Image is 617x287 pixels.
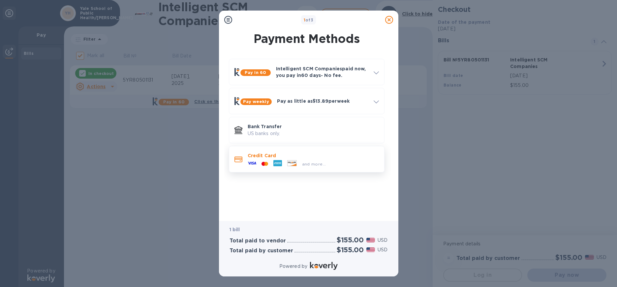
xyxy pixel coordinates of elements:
[366,238,375,242] img: USD
[276,65,368,79] p: Intelligent SCM Companies paid now, you pay in 60 days - No fee.
[248,130,379,137] p: US banks only.
[230,238,286,244] h3: Total paid to vendor
[304,18,305,22] span: 1
[378,246,387,253] p: USD
[302,161,326,166] span: and more...
[279,263,307,270] p: Powered by
[248,123,379,130] p: Bank Transfer
[378,237,387,244] p: USD
[277,98,368,104] p: Pay as little as $13.89 per week
[366,247,375,252] img: USD
[310,262,338,270] img: Logo
[337,246,364,254] h2: $155.00
[243,99,269,104] b: Pay weekly
[304,18,314,22] b: of 3
[228,32,386,46] h1: Payment Methods
[230,227,240,232] b: 1 bill
[337,236,364,244] h2: $155.00
[230,248,293,254] h3: Total paid by customer
[245,70,266,75] b: Pay in 60
[248,152,379,159] p: Credit Card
